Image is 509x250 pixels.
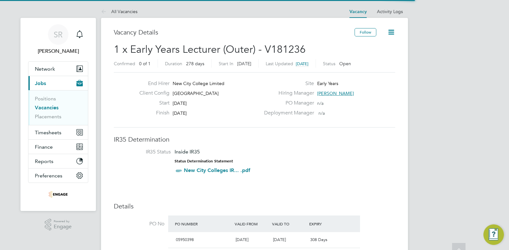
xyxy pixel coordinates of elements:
span: [DATE] [296,61,309,66]
label: Last Updated [266,61,293,66]
span: [PERSON_NAME] [317,90,354,96]
label: Finish [134,110,169,116]
span: 308 Days [310,237,327,242]
span: New City College Limited [173,81,224,86]
span: Powered by [54,219,72,224]
span: Engage [54,224,72,230]
h3: Details [114,202,395,210]
span: Sam Roberts [28,47,88,55]
a: Vacancy [349,9,367,14]
span: Early Years [317,81,338,86]
h3: IR35 Determination [114,135,395,144]
div: Valid To [270,218,308,230]
label: Confirmed [114,61,135,66]
span: [GEOGRAPHIC_DATA] [173,90,219,96]
label: Start In [219,61,233,66]
button: Engage Resource Center [483,224,504,245]
span: [DATE] [173,100,187,106]
span: Finance [35,144,53,150]
span: Network [35,66,55,72]
label: Start [134,100,169,106]
button: Reports [28,154,88,168]
span: 1 x Early Years Lecturer (Outer) - V181236 [114,43,306,56]
span: Timesheets [35,129,61,136]
button: Timesheets [28,125,88,139]
a: New City Colleges IR... .pdf [184,167,250,173]
span: Jobs [35,80,46,86]
nav: Main navigation [20,18,96,211]
button: Finance [28,140,88,154]
label: Site [260,80,314,87]
a: Vacancies [35,105,59,111]
a: SR[PERSON_NAME] [28,24,88,55]
label: Client Config [134,90,169,97]
a: Activity Logs [377,9,403,14]
h3: Vacancy Details [114,28,355,36]
span: 278 days [186,61,204,66]
span: [DATE] [236,237,248,242]
label: PO Manager [260,100,314,106]
button: Preferences [28,168,88,183]
div: Expiry [308,218,345,230]
a: Positions [35,96,56,102]
button: Follow [355,28,376,36]
label: Deployment Manager [260,110,314,116]
button: Jobs [28,76,88,90]
span: Inside IR35 [175,149,200,155]
label: IR35 Status [120,149,171,155]
span: 0 of 1 [139,61,151,66]
label: End Hirer [134,80,169,87]
span: n/a [317,100,324,106]
span: 05950398 [176,237,194,242]
label: Duration [165,61,182,66]
div: Jobs [28,90,88,125]
span: n/a [318,110,325,116]
span: SR [54,30,63,39]
label: Hiring Manager [260,90,314,97]
label: Status [323,61,335,66]
a: Placements [35,113,61,120]
label: PO No [114,221,164,227]
a: All Vacancies [101,9,137,14]
span: [DATE] [237,61,251,66]
span: Reports [35,158,53,164]
div: Valid From [233,218,270,230]
span: Open [339,61,351,66]
img: omniapeople-logo-retina.png [49,189,68,199]
span: [DATE] [273,237,286,242]
button: Network [28,62,88,76]
div: PO Number [173,218,233,230]
span: Preferences [35,173,62,179]
strong: Status Determination Statement [175,159,233,163]
a: Powered byEngage [45,219,72,231]
a: Go to home page [28,189,88,199]
span: [DATE] [173,110,187,116]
